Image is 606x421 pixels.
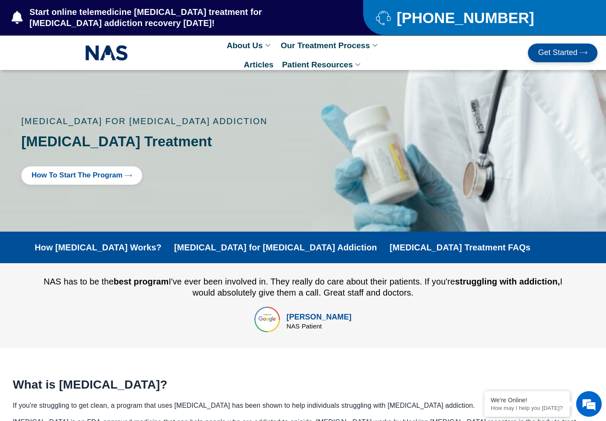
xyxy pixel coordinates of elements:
[491,405,563,411] p: How may I help you today?
[13,377,597,392] h2: What is [MEDICAL_DATA]?
[21,134,282,149] h1: [MEDICAL_DATA] Treatment
[21,166,142,185] a: How to Start the program
[455,277,560,286] b: struggling with addiction,
[394,12,534,23] span: [PHONE_NUMBER]
[390,242,530,253] a: [MEDICAL_DATA] Treatment FAQs
[32,171,122,180] span: How to Start the program
[491,397,563,404] div: We're Online!
[114,277,169,286] b: best program
[174,242,377,253] a: [MEDICAL_DATA] for [MEDICAL_DATA] Addiction
[528,44,597,62] a: Get Started
[278,55,367,74] a: Patient Resources
[12,6,329,29] a: Start online telemedicine [MEDICAL_DATA] treatment for [MEDICAL_DATA] addiction recovery [DATE]!
[13,401,597,411] p: If you're struggling to get clean, a program that uses [MEDICAL_DATA] has been shown to help indi...
[21,166,282,185] div: click here to start suboxone treatment program
[254,307,280,332] img: top rated online suboxone treatment for opioid addiction treatment in tennessee and texas
[85,43,128,63] img: NAS_email_signature-removebg-preview.png
[239,55,278,74] a: Articles
[35,242,161,253] a: How [MEDICAL_DATA] Works?
[286,311,351,323] div: [PERSON_NAME]
[21,117,282,125] p: [MEDICAL_DATA] for [MEDICAL_DATA] addiction
[538,49,577,57] span: Get Started
[277,36,384,55] a: Our Treatment Process
[27,6,329,29] span: Start online telemedicine [MEDICAL_DATA] treatment for [MEDICAL_DATA] addiction recovery [DATE]!
[33,276,574,298] div: NAS has to be the I've ever been involved in. They really do care about their patients. If you're...
[222,36,276,55] a: About Us
[376,10,582,25] a: [PHONE_NUMBER]
[286,323,351,329] div: NAS Patient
